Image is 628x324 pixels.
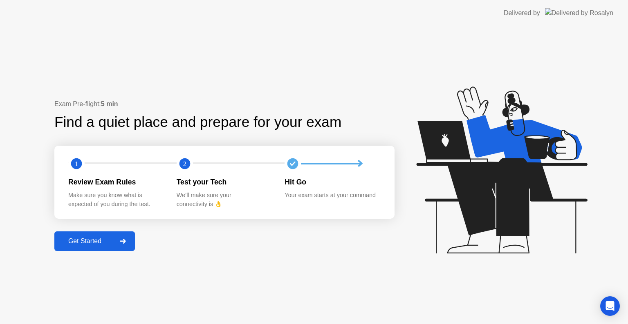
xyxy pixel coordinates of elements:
[183,160,186,168] text: 2
[285,191,380,200] div: Your exam starts at your command
[54,99,395,109] div: Exam Pre-flight:
[600,296,620,316] div: Open Intercom Messenger
[504,8,540,18] div: Delivered by
[101,100,118,107] b: 5 min
[68,191,164,209] div: Make sure you know what is expected of you during the test.
[54,111,343,133] div: Find a quiet place and prepare for your exam
[545,8,613,18] img: Delivered by Rosalyn
[177,177,272,187] div: Test your Tech
[57,237,113,245] div: Get Started
[54,231,135,251] button: Get Started
[75,160,78,168] text: 1
[68,177,164,187] div: Review Exam Rules
[285,177,380,187] div: Hit Go
[177,191,272,209] div: We’ll make sure your connectivity is 👌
